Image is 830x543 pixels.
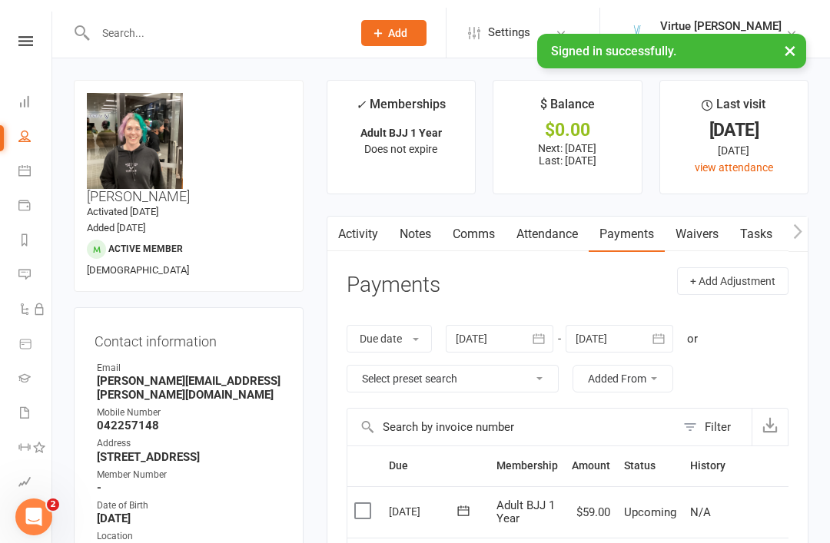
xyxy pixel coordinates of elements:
a: view attendance [695,154,773,166]
i: ✓ [356,90,366,104]
th: Amount [565,439,617,478]
strong: [DATE] [97,504,283,518]
span: [DEMOGRAPHIC_DATA] [87,257,189,268]
span: Settings [488,8,530,42]
div: [DATE] [674,114,794,131]
button: × [776,26,804,59]
img: thumb_image1658196043.png [622,10,652,41]
th: Status [617,439,683,478]
div: or [687,322,698,340]
div: Date of Birth [97,491,283,505]
a: Comms [442,209,506,244]
div: Filter [705,410,731,429]
time: Added [DATE] [87,214,145,226]
span: Does not expire [364,135,437,147]
th: History [683,439,775,478]
strong: [PERSON_NAME][EMAIL_ADDRESS][PERSON_NAME][DOMAIN_NAME] [97,366,283,394]
a: Payments [589,209,665,244]
a: Dashboard [18,78,53,113]
p: Next: [DATE] Last: [DATE] [507,134,627,159]
div: Virtue [PERSON_NAME] [660,25,782,39]
a: Product Sales [18,320,53,355]
button: + Add Adjustment [677,260,788,287]
span: Signed in successfully. [551,36,676,51]
a: Reports [18,217,53,251]
div: Virtue [PERSON_NAME] [660,12,782,25]
div: Email [97,353,283,368]
span: Add [388,19,407,31]
input: Search by invoice number [347,401,676,438]
strong: 042257148 [97,411,283,425]
th: Membership [490,439,565,478]
span: Upcoming [624,498,676,512]
a: Calendar [18,147,53,182]
div: Address [97,429,283,443]
h3: Contact information [95,320,283,342]
input: Search... [91,15,341,36]
div: Location [97,521,283,536]
a: Payments [18,182,53,217]
span: Adult BJJ 1 Year [496,491,555,518]
td: $59.00 [565,478,617,531]
a: Tasks [729,209,783,244]
div: Last visit [702,87,765,114]
div: $0.00 [507,114,627,131]
a: Activity [327,209,389,244]
th: Due [382,439,490,478]
button: Due date [347,317,432,345]
h3: Payments [347,266,440,290]
div: [DATE] [674,134,794,151]
a: Assessments [18,459,53,493]
strong: Adult BJJ 1 Year [360,119,442,131]
button: Added From [573,357,673,385]
span: 2 [47,491,59,503]
a: Notes [389,209,442,244]
a: Attendance [506,209,589,244]
div: Memberships [356,87,446,115]
h3: [PERSON_NAME] [87,85,290,197]
a: People [18,113,53,147]
div: $ Balance [540,87,595,114]
div: [DATE] [389,492,460,515]
strong: [STREET_ADDRESS] [97,442,283,456]
button: Add [361,12,427,38]
time: Activated [DATE] [87,198,158,210]
img: image1722244937.png [87,85,183,181]
span: N/A [690,498,711,512]
a: Waivers [665,209,729,244]
span: Active member [108,236,183,247]
div: Member Number [97,460,283,475]
iframe: Intercom live chat [15,491,52,528]
strong: - [97,473,283,487]
button: Filter [676,401,752,438]
div: Mobile Number [97,398,283,412]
